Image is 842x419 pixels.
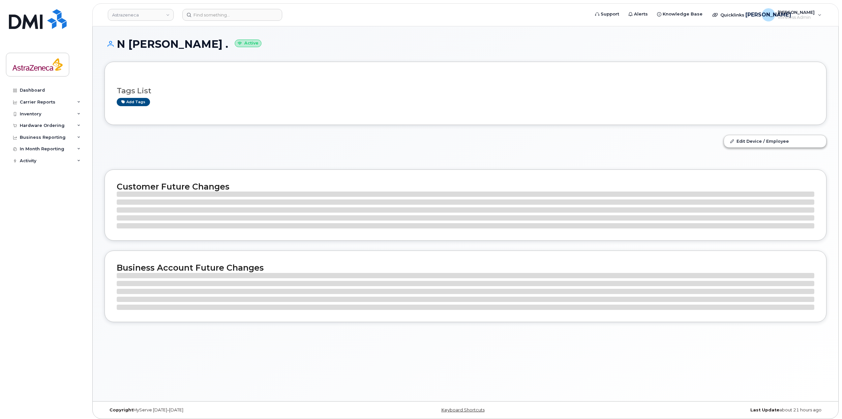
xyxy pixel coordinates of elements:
[105,38,827,50] h1: N [PERSON_NAME] .
[117,98,150,106] a: Add tags
[117,87,814,95] h3: Tags List
[117,263,814,273] h2: Business Account Future Changes
[105,407,345,413] div: MyServe [DATE]–[DATE]
[441,407,485,412] a: Keyboard Shortcuts
[109,407,133,412] strong: Copyright
[750,407,779,412] strong: Last Update
[586,407,827,413] div: about 21 hours ago
[235,40,261,47] small: Active
[117,182,814,192] h2: Customer Future Changes
[724,135,826,147] a: Edit Device / Employee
